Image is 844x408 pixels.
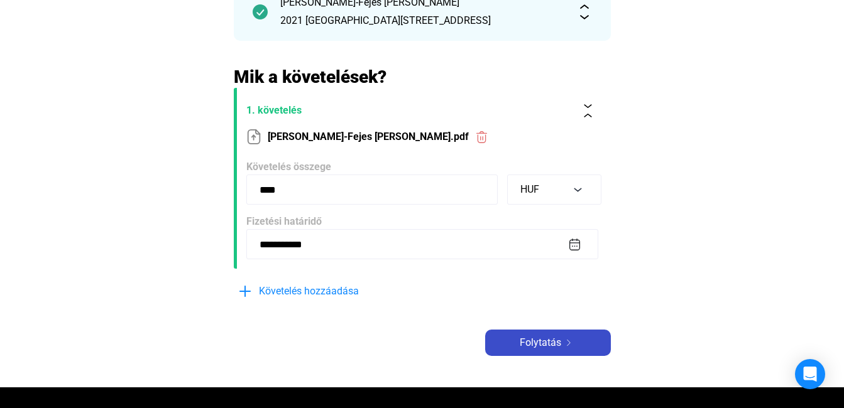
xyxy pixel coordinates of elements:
[520,183,539,195] span: HUF
[795,359,825,389] div: Open Intercom Messenger
[577,4,592,19] img: expand
[238,284,253,299] img: plus-blue
[280,13,564,28] div: 2021 [GEOGRAPHIC_DATA][STREET_ADDRESS]
[475,131,488,144] img: trash-red
[561,340,576,346] img: arrow-right-white
[575,97,601,124] button: collapse
[246,103,570,118] span: 1. követelés
[259,284,359,299] span: Követelés hozzáadása
[469,124,495,150] button: trash-red
[507,174,601,205] button: HUF
[234,66,611,88] h2: Mik a követelések?
[246,129,261,144] img: upload-paper
[246,161,331,173] span: Követelés összege
[234,278,422,304] button: plus-blueKövetelés hozzáadása
[485,330,611,356] button: Folytatásarrow-right-white
[246,215,322,227] span: Fizetési határidő
[520,335,561,350] span: Folytatás
[253,4,268,19] img: checkmark-darker-green-circle
[268,129,469,144] span: [PERSON_NAME]-Fejes [PERSON_NAME].pdf
[581,104,595,117] img: collapse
